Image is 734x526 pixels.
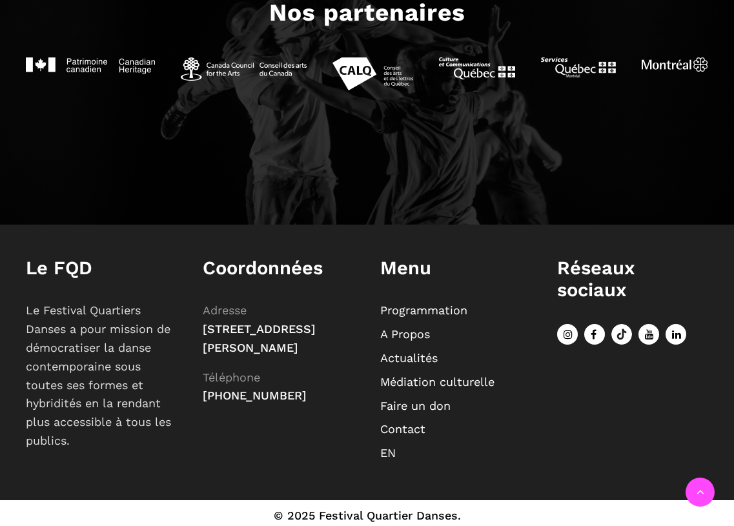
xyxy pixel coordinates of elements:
[380,351,438,365] a: Actualités
[26,57,155,74] img: Patrimoine Canadien
[203,389,307,402] span: [PHONE_NUMBER]
[203,257,354,279] h1: Coordonnées
[380,327,430,341] a: A Propos
[380,375,494,389] a: Médiation culturelle
[332,57,413,90] img: CALQ
[203,303,247,317] span: Adresse
[380,422,425,436] a: Contact
[380,446,396,460] a: EN
[203,322,316,354] span: [STREET_ADDRESS][PERSON_NAME]
[380,257,531,279] h1: Menu
[181,57,307,81] img: Conseil des arts Canada
[13,507,721,525] div: © 2025 Festival Quartier Danses.
[380,303,467,317] a: Programmation
[557,257,708,302] h1: Réseaux sociaux
[642,57,708,72] img: Ville de Montréal
[380,399,451,412] a: Faire un don
[26,301,177,450] p: Le Festival Quartiers Danses a pour mission de démocratiser la danse contemporaine sous toutes se...
[203,370,260,384] span: Téléphone
[26,257,177,279] h1: Le FQD
[439,57,515,79] img: MCCQ
[541,57,616,77] img: Services Québec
